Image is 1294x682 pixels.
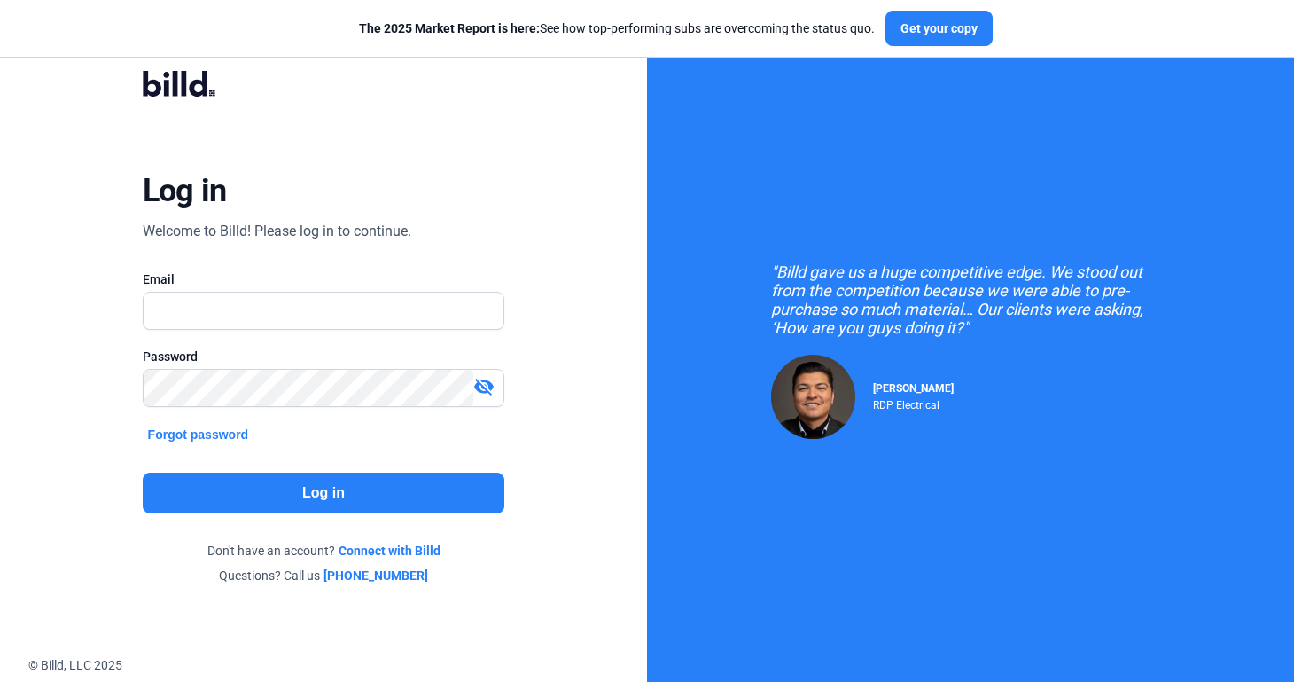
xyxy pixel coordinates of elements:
[143,425,254,444] button: Forgot password
[359,21,540,35] span: The 2025 Market Report is here:
[873,395,954,412] div: RDP Electrical
[771,355,855,439] img: Raul Pacheco
[885,11,993,46] button: Get your copy
[771,263,1170,337] div: "Billd gave us a huge competitive edge. We stood out from the competition because we were able to...
[339,542,440,560] a: Connect with Billd
[873,382,954,395] span: [PERSON_NAME]
[143,270,505,288] div: Email
[143,542,505,560] div: Don't have an account?
[143,473,505,513] button: Log in
[143,171,227,210] div: Log in
[359,20,875,37] div: See how top-performing subs are overcoming the status quo.
[473,376,495,397] mat-icon: visibility_off
[143,348,505,365] div: Password
[143,567,505,584] div: Questions? Call us
[143,221,411,242] div: Welcome to Billd! Please log in to continue.
[323,567,428,584] a: [PHONE_NUMBER]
